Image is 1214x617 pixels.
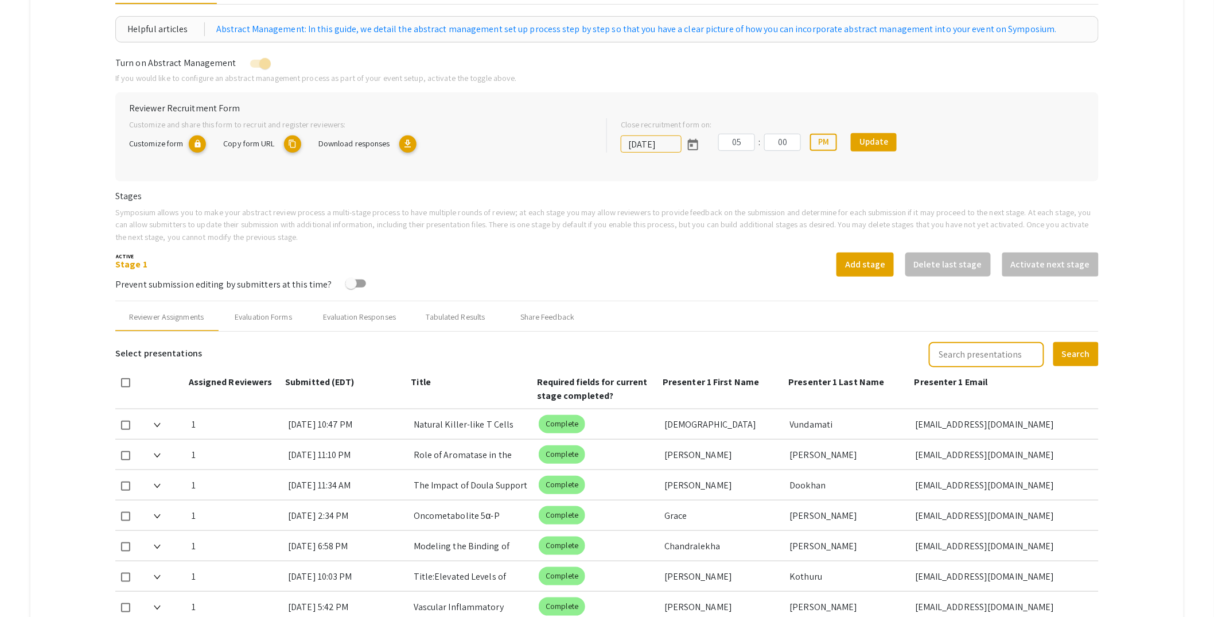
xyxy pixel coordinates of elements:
div: Chandralekha [664,531,781,561]
span: Copy form URL [223,138,274,149]
button: Open calendar [682,133,705,156]
div: Evaluation Responses [323,311,396,323]
input: Hours [718,134,755,151]
mat-icon: Export responses [399,135,417,153]
img: Expand arrow [154,514,161,519]
div: Role of Aromatase in the Conversion of 11-Oxyandrogens to [MEDICAL_DATA]: Mechanisms and Implicat... [414,440,530,469]
input: Minutes [764,134,801,151]
mat-icon: copy URL [284,135,301,153]
div: 1 [192,531,279,561]
img: Expand arrow [154,453,161,458]
div: 1 [192,440,279,469]
div: [PERSON_NAME] [664,470,781,500]
img: Expand arrow [154,575,161,580]
div: 1 [192,470,279,500]
div: 1 [192,561,279,591]
span: Required fields for current stage completed? [537,376,648,402]
p: If you would like to configure an abstract management process as part of your event setup, activa... [115,72,1099,84]
div: [EMAIL_ADDRESS][DOMAIN_NAME] [915,470,1090,500]
mat-chip: Complete [539,506,585,525]
button: Add stage [836,253,894,277]
div: Helpful articles [127,22,205,36]
img: Expand arrow [154,423,161,428]
button: Delete last stage [905,253,991,277]
div: [PERSON_NAME] [664,440,781,469]
div: Oncometabolite 5α-P Imbalance Through Altered Mammary [MEDICAL_DATA] Metabolism: A Biomarker and ... [414,500,530,530]
span: Assigned Reviewers [189,376,273,388]
button: Activate next stage [1002,253,1099,277]
div: The Impact of Doula Support on Maternal Mental Health, NeonatalOutcomes, and Epidural Use: Correl... [414,470,530,500]
div: Natural Killer-like T Cells and Longevity: A Comparative Analysis [414,409,530,439]
mat-chip: Complete [539,445,585,464]
span: Submitted (EDT) [285,376,355,388]
div: [DATE] 10:47 PM [288,409,404,439]
div: Modeling the Binding of Dendrin and PTPN14 to KIBRA [414,531,530,561]
input: Search presentations [929,342,1044,367]
button: PM [810,134,837,151]
div: Evaluation Forms [235,311,292,323]
h6: Stages [115,191,1099,201]
span: Presenter 1 Email [915,376,988,388]
div: Reviewer Assignments [129,311,204,323]
p: Customize and share this form to recruit and register reviewers: [129,118,588,131]
div: [EMAIL_ADDRESS][DOMAIN_NAME] [915,440,1090,469]
div: [PERSON_NAME] [790,500,906,530]
mat-chip: Complete [539,476,585,494]
mat-chip: Complete [539,537,585,555]
mat-icon: lock [189,135,206,153]
a: Abstract Management: In this guide, we detail the abstract management set up process step by step... [216,22,1057,36]
div: [EMAIL_ADDRESS][DOMAIN_NAME] [915,561,1090,591]
div: [EMAIL_ADDRESS][DOMAIN_NAME] [915,409,1090,439]
span: Prevent submission editing by submitters at this time? [115,278,332,290]
div: [DATE] 2:34 PM [288,500,404,530]
div: Grace [664,500,781,530]
span: Download responses [318,138,390,149]
div: Dookhan [790,470,906,500]
button: Update [851,133,897,152]
div: Vundamati [790,409,906,439]
iframe: Chat [9,565,49,608]
span: Title [411,376,431,388]
img: Expand arrow [154,545,161,549]
div: [DATE] 11:10 PM [288,440,404,469]
span: Customize form [129,138,183,149]
a: Stage 1 [115,258,147,270]
div: [PERSON_NAME] [664,561,781,591]
span: Presenter 1 Last Name [789,376,885,388]
span: Turn on Abstract Management [115,57,236,69]
h6: Select presentations [115,341,202,366]
button: Search [1053,342,1099,366]
h6: Reviewer Recruitment Form [129,103,1085,114]
div: [DATE] 11:34 AM [288,470,404,500]
img: Expand arrow [154,484,161,488]
div: 1 [192,409,279,439]
div: Tabulated Results [426,311,485,323]
div: : [755,135,764,149]
div: [PERSON_NAME] [790,440,906,469]
img: Expand arrow [154,606,161,610]
div: Kothuru [790,561,906,591]
mat-chip: Complete [539,415,585,433]
div: [PERSON_NAME] [790,531,906,561]
div: Title:Elevated Levels of Interleukin-11 and Matrix Metalloproteinase-9 in the Serum of Patients w... [414,561,530,591]
div: Share Feedback [520,311,574,323]
div: [EMAIL_ADDRESS][DOMAIN_NAME] [915,500,1090,530]
mat-chip: Complete [539,567,585,585]
div: 1 [192,500,279,530]
div: [EMAIL_ADDRESS][DOMAIN_NAME] [915,531,1090,561]
div: [DATE] 6:58 PM [288,531,404,561]
mat-chip: Complete [539,597,585,616]
div: [DATE] 10:03 PM [288,561,404,591]
span: Presenter 1 First Name [663,376,759,388]
p: Symposium allows you to make your abstract review process a multi-stage process to have multiple ... [115,206,1099,243]
label: Close recruitment form on: [621,118,712,131]
div: [DEMOGRAPHIC_DATA] [664,409,781,439]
